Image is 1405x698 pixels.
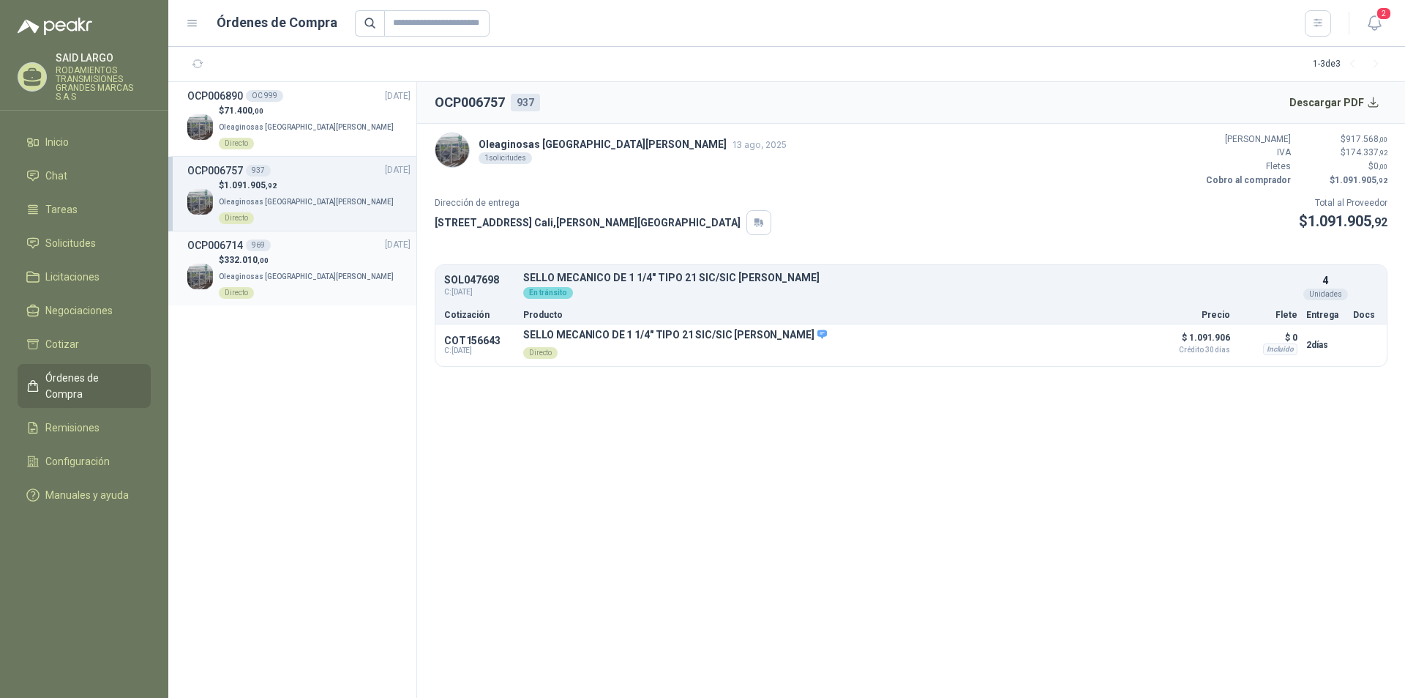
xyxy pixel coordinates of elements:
img: Company Logo [187,189,213,215]
p: Cobro al comprador [1203,174,1291,188]
p: Docs [1353,311,1378,319]
div: Incluido [1263,344,1297,355]
span: Chat [45,168,67,184]
p: SOL047698 [444,275,514,286]
span: ,00 [258,256,269,264]
span: 917.568 [1346,134,1387,144]
p: [PERSON_NAME] [1203,133,1291,146]
span: C: [DATE] [444,286,514,298]
p: Cotización [444,311,514,319]
p: $ [1299,210,1387,233]
p: Dirección de entrega [435,196,771,210]
p: $ 1.091.906 [1157,329,1230,354]
span: 2 [1376,7,1392,21]
p: Total al Proveedor [1299,196,1387,210]
span: Solicitudes [45,235,96,251]
span: ,92 [266,182,277,190]
span: Configuración [45,453,110,469]
p: IVA [1203,146,1291,160]
span: Oleaginosas [GEOGRAPHIC_DATA][PERSON_NAME] [219,198,394,206]
a: OCP006714969[DATE] Company Logo$332.010,00Oleaginosas [GEOGRAPHIC_DATA][PERSON_NAME]Directo [187,237,411,300]
span: [DATE] [385,163,411,177]
span: 174.337 [1346,147,1387,157]
div: 937 [246,165,271,177]
h1: Órdenes de Compra [217,12,337,33]
span: ,92 [1379,149,1387,157]
p: $ [1300,160,1387,174]
div: 1 - 3 de 3 [1313,53,1387,76]
a: Inicio [18,128,151,156]
a: Manuales y ayuda [18,481,151,509]
h2: OCP006757 [435,92,505,113]
button: 2 [1361,10,1387,37]
span: Licitaciones [45,269,100,285]
p: SAID LARGO [56,53,151,63]
span: 1.091.905 [224,180,277,190]
a: Tareas [18,196,151,223]
span: ,92 [1376,177,1387,185]
p: SELLO MECANICO DE 1 1/4" TIPO 21 SIC/SIC [PERSON_NAME] [523,272,1297,283]
p: Entrega [1306,311,1344,319]
p: $ [1300,133,1387,146]
span: Manuales y ayuda [45,487,129,503]
span: [DATE] [385,238,411,252]
p: $ [219,253,411,267]
span: ,92 [1371,215,1387,229]
p: 2 días [1306,336,1344,354]
p: Precio [1157,311,1230,319]
span: 1.091.905 [1335,175,1387,185]
div: Directo [219,138,254,149]
span: Cotizar [45,336,79,352]
a: Solicitudes [18,229,151,257]
a: Negociaciones [18,297,151,324]
a: Licitaciones [18,263,151,291]
a: Cotizar [18,330,151,358]
span: ,00 [1379,163,1387,171]
span: Tareas [45,201,78,218]
div: Directo [219,212,254,224]
span: 71.400 [224,105,263,116]
span: Negociaciones [45,302,113,319]
span: Inicio [45,134,69,150]
p: Flete [1239,311,1297,319]
p: $ [1300,174,1387,188]
img: Company Logo [187,264,213,289]
div: OC 999 [246,90,283,102]
div: Directo [219,287,254,299]
h3: OCP006714 [187,237,243,253]
h3: OCP006890 [187,88,243,104]
p: COT156643 [444,335,514,346]
p: $ 0 [1239,329,1297,346]
p: $ [219,104,411,118]
span: ,00 [252,107,263,115]
p: $ [219,179,411,193]
span: ,00 [1379,135,1387,144]
p: 4 [1322,272,1328,289]
span: [DATE] [385,89,411,103]
h3: OCP006757 [187,163,243,179]
a: Remisiones [18,414,151,442]
p: $ [1300,146,1387,160]
span: 1.091.905 [1308,212,1387,230]
span: 332.010 [224,255,269,265]
p: RODAMIENTOS TRANSMISIONES GRANDES MARCAS S.A.S [56,66,151,101]
span: 0 [1374,161,1387,171]
a: Configuración [18,448,151,475]
p: Oleaginosas [GEOGRAPHIC_DATA][PERSON_NAME] [479,136,787,152]
a: Órdenes de Compra [18,364,151,408]
p: SELLO MECANICO DE 1 1/4" TIPO 21 SIC/SIC [PERSON_NAME] [523,329,827,342]
span: Remisiones [45,420,100,436]
a: OCP006890OC 999[DATE] Company Logo$71.400,00Oleaginosas [GEOGRAPHIC_DATA][PERSON_NAME]Directo [187,88,411,150]
span: 13 ago, 2025 [733,139,787,150]
p: Producto [523,311,1148,319]
span: Oleaginosas [GEOGRAPHIC_DATA][PERSON_NAME] [219,272,394,281]
span: Órdenes de Compra [45,370,137,402]
div: Unidades [1303,289,1348,300]
img: Logo peakr [18,18,92,35]
div: Directo [523,347,558,359]
span: Oleaginosas [GEOGRAPHIC_DATA][PERSON_NAME] [219,123,394,131]
p: Fletes [1203,160,1291,174]
div: En tránsito [523,287,573,299]
a: OCP006757937[DATE] Company Logo$1.091.905,92Oleaginosas [GEOGRAPHIC_DATA][PERSON_NAME]Directo [187,163,411,225]
div: 969 [246,240,271,251]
